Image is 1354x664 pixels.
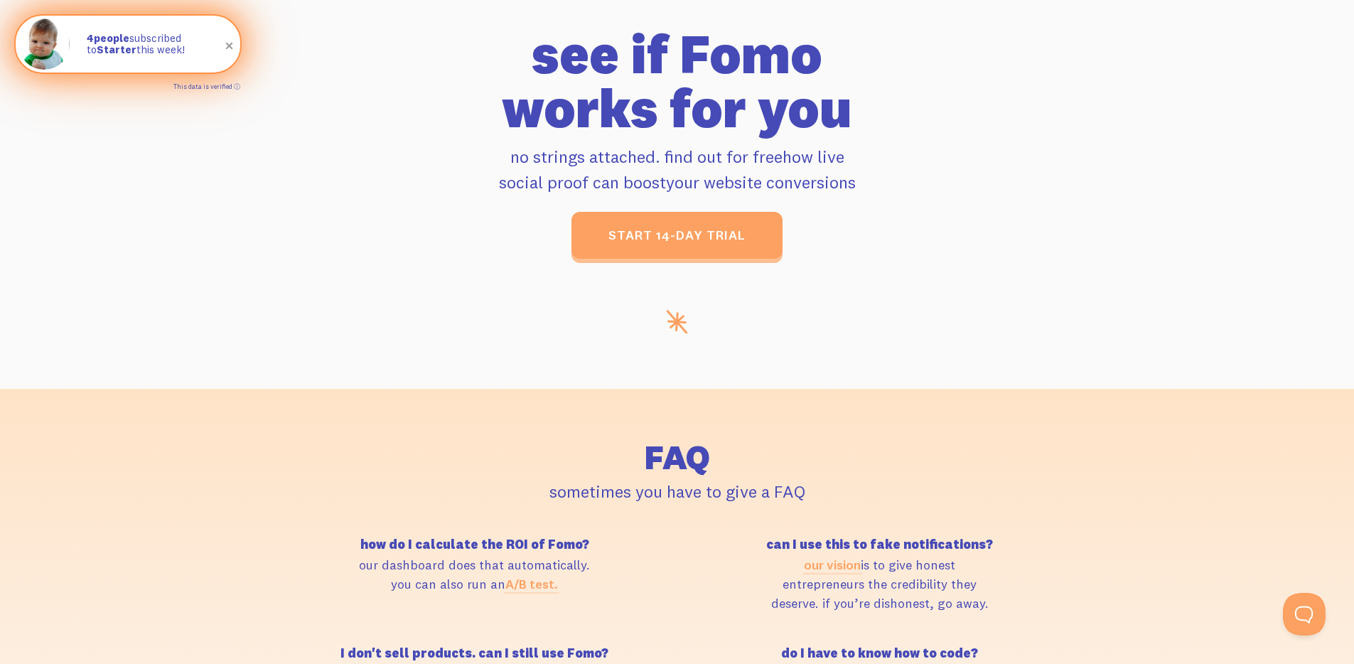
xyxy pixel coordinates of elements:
h2: FAQ [281,440,1074,474]
strong: Starter [97,43,136,56]
h5: can I use this to fake notifications? [686,538,1074,551]
p: subscribed to this week! [87,33,226,56]
a: This data is verified ⓘ [173,82,240,90]
span: 4 [87,33,94,45]
h1: see if Fomo works for you [281,27,1074,135]
p: our dashboard does that automatically. you can also run an [281,555,669,594]
p: no strings attached. find out for free how live social proof can boost your website conversions [281,144,1074,195]
h5: how do I calculate the ROI of Fomo? [281,538,669,551]
h5: I don't sell products. can I still use Fomo? [281,647,669,660]
iframe: Help Scout Beacon - Open [1283,593,1326,636]
strong: people [87,31,129,45]
a: A/B test. [505,576,558,592]
a: our vision [804,557,861,573]
img: Fomo [18,18,70,70]
h5: do I have to know how to code? [686,647,1074,660]
a: start 14-day trial [571,212,783,259]
p: sometimes you have to give a FAQ [281,478,1074,504]
p: is to give honest entrepreneurs the credibility they deserve. if you’re dishonest, go away. [686,555,1074,613]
